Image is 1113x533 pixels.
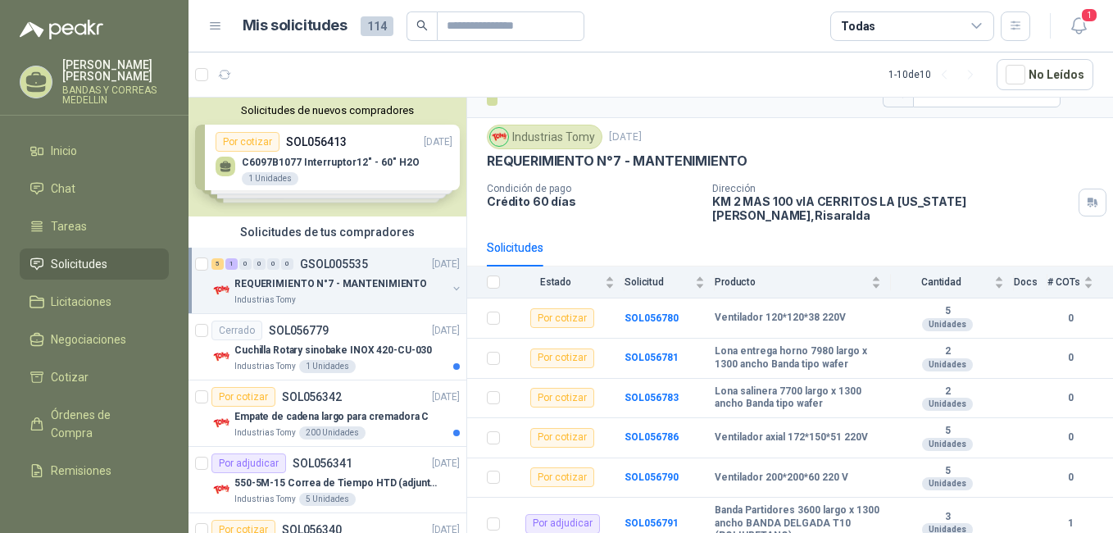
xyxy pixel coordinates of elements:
[211,280,231,300] img: Company Logo
[432,389,460,405] p: [DATE]
[1047,430,1093,445] b: 0
[1047,266,1113,298] th: # COTs
[267,258,279,270] div: 0
[888,61,984,88] div: 1 - 10 de 10
[715,471,848,485] b: Ventilador 200*200*60 220 V
[891,511,1004,524] b: 3
[625,352,679,363] b: SOL056781
[234,493,296,506] p: Industrias Tomy
[189,380,466,447] a: Por cotizarSOL056342[DATE] Company LogoEmpate de cadena largo para cremadora CIndustrias Tomy200 ...
[20,135,169,166] a: Inicio
[487,183,699,194] p: Condición de pago
[841,17,875,35] div: Todas
[269,325,329,336] p: SOL056779
[211,453,286,473] div: Por adjudicar
[530,308,594,328] div: Por cotizar
[211,254,463,307] a: 5 1 0 0 0 0 GSOL005535[DATE] Company LogoREQUERIMIENTO N°7 - MANTENIMIENTOIndustrias Tomy
[530,467,594,487] div: Por cotizar
[189,216,466,248] div: Solicitudes de tus compradores
[234,476,438,491] p: 550-5M-15 Correa de Tiempo HTD (adjuntar ficha y /o imagenes)
[20,399,169,449] a: Órdenes de Compra
[510,276,602,288] span: Estado
[51,217,87,235] span: Tareas
[1064,11,1093,41] button: 1
[211,387,275,407] div: Por cotizar
[712,194,1072,222] p: KM 2 MAS 100 vIA CERRITOS LA [US_STATE] [PERSON_NAME] , Risaralda
[922,358,973,371] div: Unidades
[1047,350,1093,366] b: 0
[432,456,460,471] p: [DATE]
[62,85,169,105] p: BANDAS Y CORREAS MEDELLIN
[432,323,460,339] p: [DATE]
[51,293,111,311] span: Licitaciones
[300,258,368,270] p: GSOL005535
[997,59,1093,90] button: No Leídos
[234,426,296,440] p: Industrias Tomy
[253,258,266,270] div: 0
[715,345,881,371] b: Lona entrega horno 7980 largo x 1300 ancho Banda tipo wafer
[625,517,679,529] a: SOL056791
[715,312,846,325] b: Ventilador 120*120*38 220V
[293,458,352,469] p: SOL056341
[490,128,508,146] img: Company Logo
[530,348,594,368] div: Por cotizar
[625,312,679,324] b: SOL056780
[715,385,881,411] b: Lona salinera 7700 largo x 1300 ancho Banda tipo wafer
[239,258,252,270] div: 0
[211,321,262,340] div: Cerrado
[51,330,126,348] span: Negociaciones
[189,314,466,380] a: CerradoSOL056779[DATE] Company LogoCuchilla Rotary sinobake INOX 420-CU-030Industrias Tomy1 Unidades
[715,266,891,298] th: Producto
[20,20,103,39] img: Logo peakr
[299,426,366,440] div: 200 Unidades
[1047,311,1093,326] b: 0
[243,14,348,38] h1: Mis solicitudes
[1047,516,1093,531] b: 1
[487,239,543,257] div: Solicitudes
[891,305,1004,318] b: 5
[234,343,432,358] p: Cuchilla Rotary sinobake INOX 420-CU-030
[51,406,153,442] span: Órdenes de Compra
[891,425,1004,438] b: 5
[20,286,169,317] a: Licitaciones
[361,16,393,36] span: 114
[51,180,75,198] span: Chat
[51,462,111,480] span: Remisiones
[1014,266,1047,298] th: Docs
[281,258,293,270] div: 0
[487,125,602,149] div: Industrias Tomy
[20,173,169,204] a: Chat
[51,142,77,160] span: Inicio
[211,480,231,499] img: Company Logo
[234,276,427,292] p: REQUERIMIENTO N°7 - MANTENIMIENTO
[299,493,356,506] div: 5 Unidades
[715,431,868,444] b: Ventilador axial 172*150*51 220V
[891,345,1004,358] b: 2
[432,257,460,272] p: [DATE]
[530,428,594,448] div: Por cotizar
[625,431,679,443] a: SOL056786
[20,324,169,355] a: Negociaciones
[891,465,1004,478] b: 5
[530,388,594,408] div: Por cotizar
[1047,470,1093,485] b: 0
[922,438,973,451] div: Unidades
[211,413,231,433] img: Company Logo
[20,493,169,524] a: Configuración
[211,347,231,367] img: Company Logo
[416,20,428,31] span: search
[211,258,224,270] div: 5
[891,266,1014,298] th: Cantidad
[225,258,238,270] div: 1
[625,392,679,403] a: SOL056783
[282,391,342,403] p: SOL056342
[234,409,429,425] p: Empate de cadena largo para cremadora C
[625,276,692,288] span: Solicitud
[1080,7,1098,23] span: 1
[487,194,699,208] p: Crédito 60 días
[234,294,296,307] p: Industrias Tomy
[1047,276,1080,288] span: # COTs
[510,266,625,298] th: Estado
